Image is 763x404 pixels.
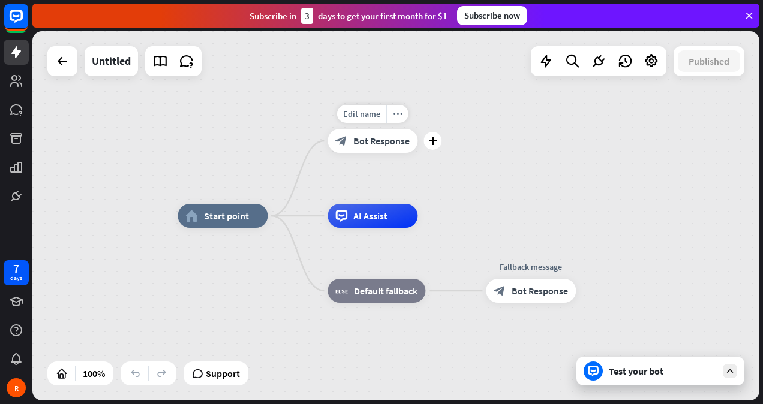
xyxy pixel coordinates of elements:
[343,108,380,119] span: Edit name
[678,50,740,72] button: Published
[335,135,347,147] i: block_bot_response
[79,364,109,383] div: 100%
[457,6,527,25] div: Subscribe now
[353,135,410,147] span: Bot Response
[301,8,313,24] div: 3
[4,260,29,285] a: 7 days
[494,285,506,297] i: block_bot_response
[7,378,26,397] div: R
[206,364,240,383] span: Support
[13,263,19,274] div: 7
[10,274,22,282] div: days
[185,210,198,222] i: home_2
[428,137,437,145] i: plus
[335,285,348,297] i: block_fallback
[204,210,249,222] span: Start point
[609,365,717,377] div: Test your bot
[92,46,131,76] div: Untitled
[353,210,387,222] span: AI Assist
[354,285,417,297] span: Default fallback
[477,261,585,273] div: Fallback message
[393,110,402,119] i: more_horiz
[250,8,447,24] div: Subscribe in days to get your first month for $1
[512,285,568,297] span: Bot Response
[10,5,46,41] button: Open LiveChat chat widget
